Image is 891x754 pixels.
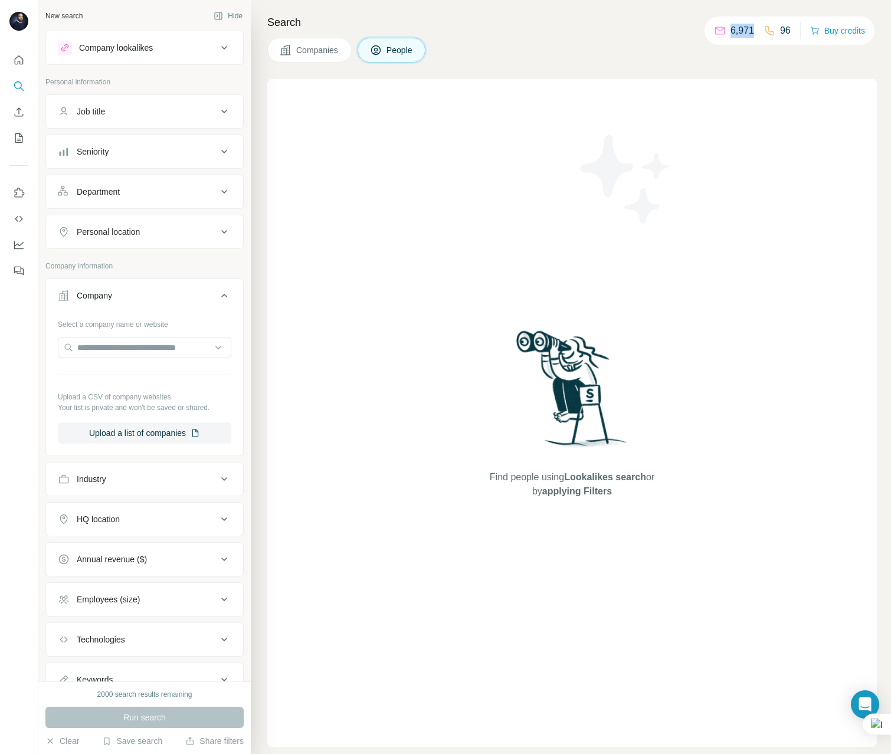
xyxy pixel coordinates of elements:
img: Surfe Illustration - Stars [572,126,679,232]
span: People [386,44,414,56]
button: Department [46,178,243,206]
button: Use Surfe on LinkedIn [9,182,28,204]
div: Open Intercom Messenger [851,690,879,719]
span: applying Filters [542,486,612,496]
div: Annual revenue ($) [77,553,147,565]
span: Find people using or by [477,470,666,499]
div: Technologies [77,634,125,645]
img: Avatar [9,12,28,31]
button: Feedback [9,260,28,281]
div: Industry [77,473,106,485]
p: 6,971 [731,24,754,38]
div: Employees (size) [77,594,140,605]
div: New search [45,11,83,21]
div: Select a company name or website [58,314,231,330]
p: Your list is private and won't be saved or shared. [58,402,231,413]
div: HQ location [77,513,120,525]
h4: Search [267,14,877,31]
button: Upload a list of companies [58,422,231,444]
button: Company lookalikes [46,34,243,62]
button: Personal location [46,218,243,246]
button: Annual revenue ($) [46,545,243,573]
button: Share filters [185,735,244,747]
button: Save search [102,735,162,747]
button: My lists [9,127,28,149]
button: Industry [46,465,243,493]
button: Clear [45,735,79,747]
button: Seniority [46,137,243,166]
button: Technologies [46,625,243,654]
button: Buy credits [810,22,865,39]
div: Seniority [77,146,109,158]
button: Company [46,281,243,314]
img: Surfe Illustration - Woman searching with binoculars [511,327,634,459]
button: Use Surfe API [9,208,28,230]
div: Company lookalikes [79,42,153,54]
div: Keywords [77,674,113,686]
button: Employees (size) [46,585,243,614]
div: 2000 search results remaining [97,689,192,700]
div: Company [77,290,112,301]
span: Companies [296,44,339,56]
p: Personal information [45,77,244,87]
span: Lookalikes search [564,472,646,482]
div: Personal location [77,226,140,238]
button: Enrich CSV [9,101,28,123]
button: Dashboard [9,234,28,255]
p: 96 [780,24,791,38]
button: Hide [205,7,251,25]
button: Quick start [9,50,28,71]
button: Search [9,76,28,97]
button: Keywords [46,666,243,694]
div: Department [77,186,120,198]
p: Company information [45,261,244,271]
button: HQ location [46,505,243,533]
button: Job title [46,97,243,126]
p: Upload a CSV of company websites. [58,392,231,402]
div: Job title [77,106,105,117]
